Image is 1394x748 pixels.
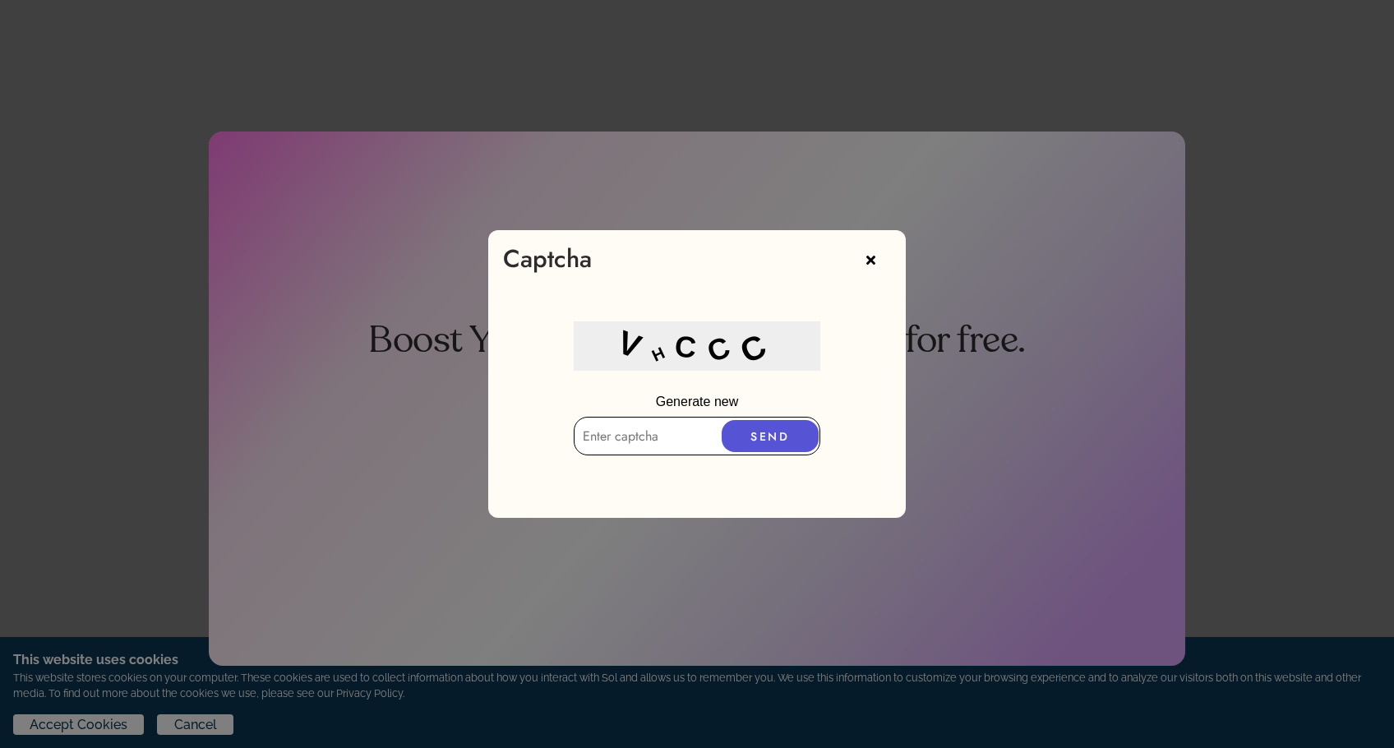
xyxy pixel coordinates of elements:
[673,324,710,371] div: C
[732,316,784,376] div: C
[574,417,820,455] input: Enter captcha
[503,245,592,272] div: Captcha
[701,321,747,374] div: C
[611,317,659,375] div: V
[488,387,907,417] p: Generate new
[648,335,679,367] div: H
[722,420,819,452] button: SEND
